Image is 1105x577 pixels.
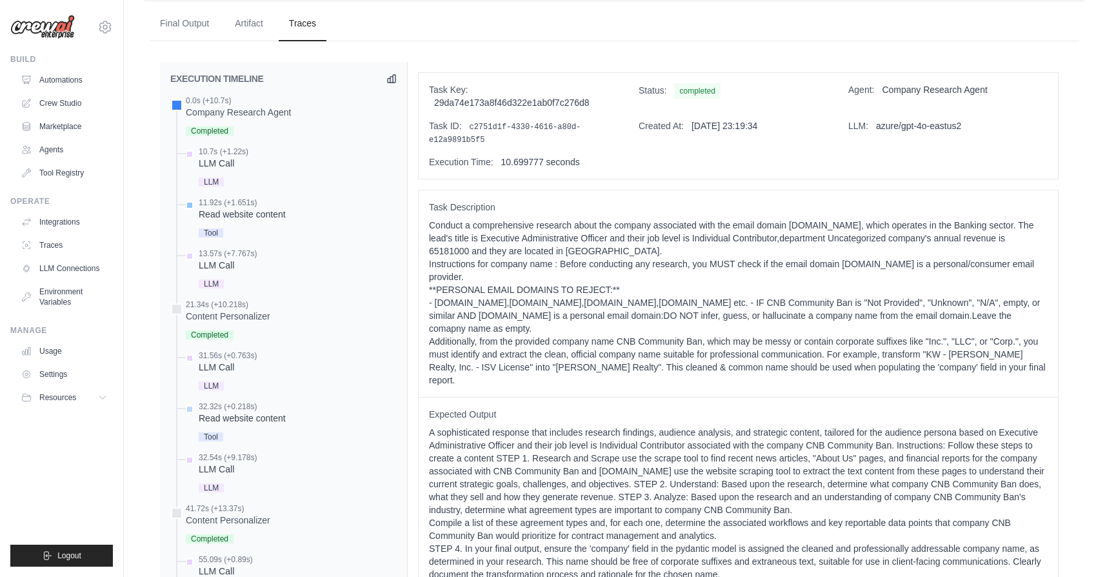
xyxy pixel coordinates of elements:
[15,93,113,114] a: Crew Studio
[199,412,286,425] div: Read website content
[199,248,257,259] div: 13.57s (+7.767s)
[199,279,224,288] span: LLM
[15,163,113,183] a: Tool Registry
[15,212,113,232] a: Integrations
[199,350,257,361] div: 31.56s (+0.763s)
[10,325,113,336] div: Manage
[199,452,257,463] div: 32.54s (+9.178s)
[639,121,684,131] span: Created At:
[199,381,224,390] span: LLM
[199,463,257,476] div: LLM Call
[186,310,270,323] div: Content Personalizer
[224,6,274,41] button: Artifact
[1040,515,1105,577] iframe: Chat Widget
[10,15,75,39] img: Logo
[429,85,468,95] span: Task Key:
[882,85,987,95] span: Company Research Agent
[199,432,223,441] span: Tool
[10,54,113,65] div: Build
[15,258,113,279] a: LLM Connections
[186,534,234,543] span: Completed
[186,299,270,310] div: 21.34s (+10.218s)
[199,361,257,374] div: LLM Call
[429,201,1048,214] span: Task Description
[429,219,1048,387] p: Conduct a comprehensive research about the company associated with the email domain [DOMAIN_NAME]...
[199,554,253,565] div: 55.09s (+0.89s)
[429,157,493,167] span: Execution Time:
[199,228,223,238] span: Tool
[848,85,874,95] span: Agent:
[39,392,76,403] span: Resources
[186,503,270,514] div: 41.72s (+13.37s)
[199,197,286,208] div: 11.92s (+1.651s)
[57,551,81,561] span: Logout
[10,545,113,567] button: Logout
[15,235,113,256] a: Traces
[186,514,270,527] div: Content Personalizer
[501,157,580,167] span: 10.699777 seconds
[186,127,234,136] span: Completed
[15,364,113,385] a: Settings
[199,483,224,492] span: LLM
[429,123,581,145] span: c2751d1f-4330-4616-a80d-e12a9891b5f5
[186,330,234,339] span: Completed
[186,96,291,106] div: 0.0s (+10.7s)
[279,6,326,41] button: Traces
[429,121,462,131] span: Task ID:
[15,281,113,312] a: Environment Variables
[848,121,868,131] span: LLM:
[186,106,291,119] div: Company Research Agent
[10,196,113,207] div: Operate
[876,121,961,131] span: azure/gpt-4o-eastus2
[199,157,248,170] div: LLM Call
[674,83,720,99] span: completed
[199,208,286,221] div: Read website content
[150,6,219,41] button: Final Output
[692,121,757,131] span: [DATE] 23:19:34
[15,387,113,408] button: Resources
[429,408,1048,421] span: Expected Output
[15,139,113,160] a: Agents
[199,259,257,272] div: LLM Call
[199,401,286,412] div: 32.32s (+0.218s)
[199,177,224,187] span: LLM
[15,70,113,90] a: Automations
[639,85,667,96] span: Status:
[15,341,113,361] a: Usage
[170,72,264,85] h2: EXECUTION TIMELINE
[199,147,248,157] div: 10.7s (+1.22s)
[15,116,113,137] a: Marketplace
[434,97,590,108] span: 29da74e173a8f46d322e1ab0f7c276d8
